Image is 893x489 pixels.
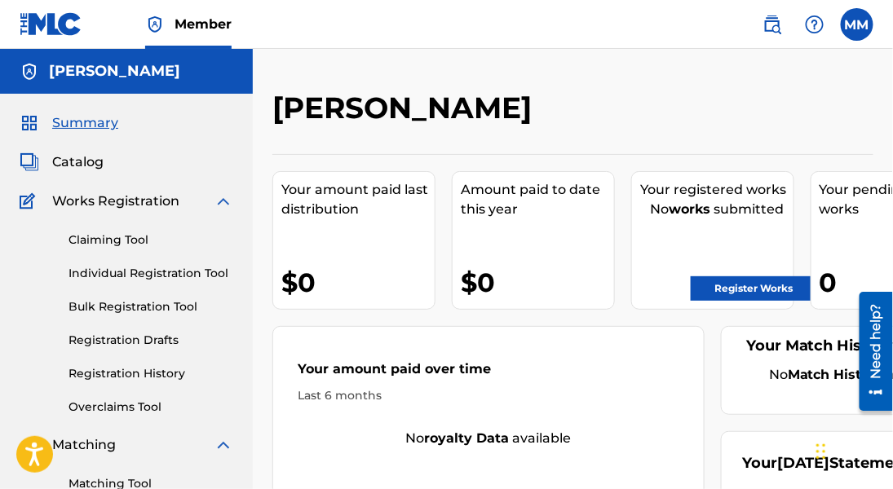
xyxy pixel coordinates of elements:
[691,276,816,301] a: Register Works
[20,113,118,133] a: SummarySummary
[281,264,435,301] div: $0
[847,286,893,417] iframe: Resource Center
[69,365,233,382] a: Registration History
[20,113,39,133] img: Summary
[52,152,104,172] span: Catalog
[298,359,679,387] div: Your amount paid over time
[281,180,435,219] div: Your amount paid last distribution
[52,113,118,133] span: Summary
[20,435,40,455] img: Matching
[145,15,165,34] img: Top Rightsholder
[20,12,82,36] img: MLC Logo
[298,387,679,404] div: Last 6 months
[214,192,233,211] img: expand
[669,201,710,217] strong: works
[811,411,893,489] iframe: Chat Widget
[841,8,873,41] div: User Menu
[49,62,180,81] h5: Matthew D. Martin
[20,192,41,211] img: Works Registration
[461,264,614,301] div: $0
[763,15,782,34] img: search
[214,435,233,455] img: expand
[756,8,789,41] a: Public Search
[69,332,233,349] a: Registration Drafts
[273,429,704,448] div: No available
[777,454,830,472] span: [DATE]
[69,399,233,416] a: Overclaims Tool
[175,15,232,33] span: Member
[425,430,510,446] strong: royalty data
[52,435,116,455] span: Matching
[805,15,824,34] img: help
[640,200,794,219] div: No submitted
[20,152,104,172] a: CatalogCatalog
[461,180,614,219] div: Amount paid to date this year
[640,180,794,200] div: Your registered works
[69,298,233,315] a: Bulk Registration Tool
[798,8,831,41] div: Help
[69,265,233,282] a: Individual Registration Tool
[788,367,884,382] strong: Match History
[52,192,179,211] span: Works Registration
[272,90,540,126] h2: [PERSON_NAME]
[20,152,39,172] img: Catalog
[69,231,233,249] a: Claiming Tool
[816,427,826,476] div: Drag
[20,62,39,81] img: Accounts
